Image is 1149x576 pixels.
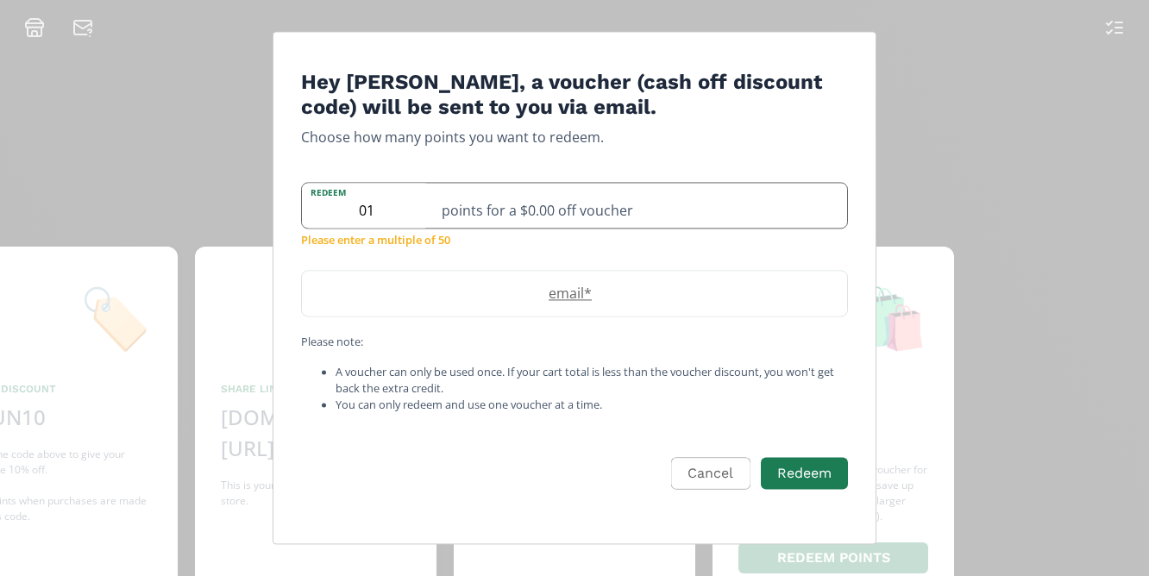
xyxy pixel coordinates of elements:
button: Cancel [671,458,750,490]
li: You can only redeem and use one voucher at a time. [336,398,848,414]
label: email * [302,283,830,304]
label: Redeem [302,183,431,199]
li: A voucher can only be used once. If your cart total is less than the voucher discount, you won't ... [336,364,848,397]
small: Please enter a multiple of 50 [301,225,450,254]
p: Please note: [301,334,848,350]
h4: Hey [PERSON_NAME], a voucher (cash off discount code) will be sent to you via email. [301,70,848,120]
div: points for a $0.00 off voucher [431,183,847,228]
p: Choose how many points you want to redeem. [301,127,848,147]
div: Edit Program [273,31,876,544]
button: Redeem [761,458,848,490]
